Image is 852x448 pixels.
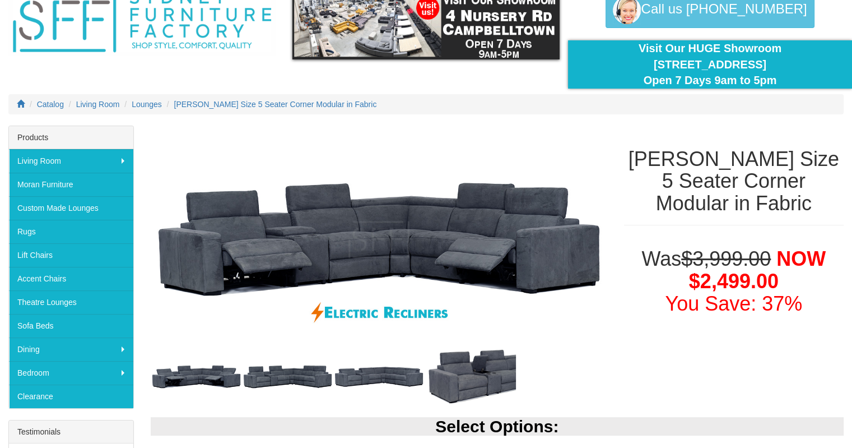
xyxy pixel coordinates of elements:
[37,100,64,109] a: Catalog
[9,314,133,338] a: Sofa Beds
[9,220,133,243] a: Rugs
[9,385,133,408] a: Clearance
[9,149,133,173] a: Living Room
[624,248,844,315] h1: Was
[9,243,133,267] a: Lift Chairs
[681,247,771,270] del: $3,999.00
[9,290,133,314] a: Theatre Lounges
[435,417,558,436] b: Select Options:
[174,100,377,109] a: [PERSON_NAME] Size 5 Seater Corner Modular in Fabric
[9,196,133,220] a: Custom Made Lounges
[9,338,133,361] a: Dining
[76,100,120,109] a: Living Room
[9,361,133,385] a: Bedroom
[9,126,133,149] div: Products
[689,247,826,293] span: NOW $2,499.00
[132,100,162,109] a: Lounges
[9,267,133,290] a: Accent Chairs
[9,421,133,444] div: Testimonials
[9,173,133,196] a: Moran Furniture
[665,292,802,315] font: You Save: 37%
[624,148,844,215] h1: [PERSON_NAME] Size 5 Seater Corner Modular in Fabric
[576,40,844,89] div: Visit Our HUGE Showroom [STREET_ADDRESS] Open 7 Days 9am to 5pm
